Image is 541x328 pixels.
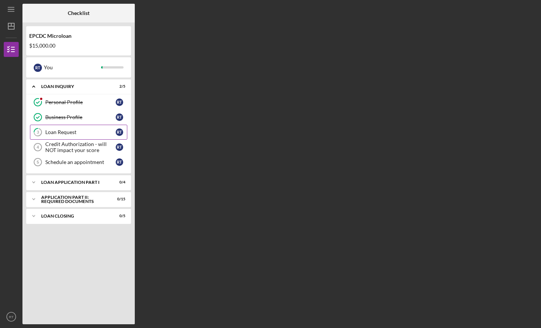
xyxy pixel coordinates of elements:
div: Application Part II: Required Documents [41,195,107,204]
div: Business Profile [45,114,116,120]
div: 0 / 15 [112,197,125,201]
div: R T [116,158,123,166]
div: R T [116,128,123,136]
a: 4Credit Authorization - will NOT impact your scoreRT [30,140,127,155]
div: Schedule an appointment [45,159,116,165]
div: Loan Inquiry [41,84,107,89]
a: Personal ProfileRT [30,95,127,110]
div: 0 / 5 [112,214,125,218]
tspan: 5 [37,160,39,164]
div: You [44,61,101,74]
div: Credit Authorization - will NOT impact your score [45,141,116,153]
b: Checklist [68,10,89,16]
div: EPCDC Microloan [29,33,128,39]
tspan: 3 [37,130,39,135]
tspan: 4 [37,145,39,149]
div: Personal Profile [45,99,116,105]
div: Loan Application Part I [41,180,107,185]
text: RT [9,315,14,319]
div: R T [116,143,123,151]
div: $15,000.00 [29,43,128,49]
div: R T [34,64,42,72]
div: Loan Closing [41,214,107,218]
div: R T [116,98,123,106]
div: R T [116,113,123,121]
div: Loan Request [45,129,116,135]
a: Business ProfileRT [30,110,127,125]
a: 5Schedule an appointmentRT [30,155,127,170]
div: 0 / 4 [112,180,125,185]
button: RT [4,309,19,324]
div: 2 / 5 [112,84,125,89]
a: 3Loan RequestRT [30,125,127,140]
